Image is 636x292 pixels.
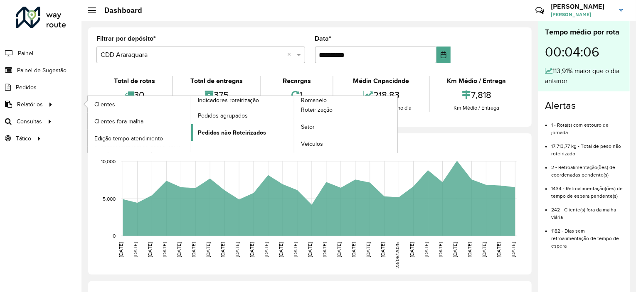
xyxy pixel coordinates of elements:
text: [DATE] [322,242,327,257]
li: 1434 - Retroalimentação(ões) de tempo de espera pendente(s) [551,179,623,200]
text: [DATE] [351,242,356,257]
span: Painel [18,49,33,58]
a: Pedidos não Roteirizados [191,124,294,141]
text: [DATE] [220,242,225,257]
text: 10,000 [101,159,116,164]
a: Indicadores roteirização [88,96,294,153]
text: [DATE] [264,242,269,257]
span: Indicadores roteirização [198,96,259,105]
text: 23/08/2025 [394,242,400,269]
span: Veículos [301,140,323,148]
text: [DATE] [438,242,444,257]
span: Tático [16,134,31,143]
div: Tempo médio por rota [545,27,623,38]
text: [DATE] [409,242,414,257]
a: Romaneio [191,96,398,153]
a: Contato Rápido [531,2,549,20]
span: Pedidos não Roteirizados [198,128,266,137]
div: Média Capacidade [335,76,426,86]
label: Filtrar por depósito [96,34,156,44]
text: [DATE] [191,242,196,257]
text: [DATE] [482,242,487,257]
text: [DATE] [234,242,240,257]
text: [DATE] [307,242,313,257]
text: [DATE] [278,242,283,257]
span: Romaneio [301,96,327,105]
a: Roteirização [294,102,397,118]
text: [DATE] [205,242,211,257]
span: Clear all [288,50,295,60]
text: [DATE] [162,242,167,257]
button: Choose Date [436,47,451,63]
div: 113,91% maior que o dia anterior [545,66,623,86]
text: [DATE] [467,242,473,257]
div: 00:04:06 [545,38,623,66]
text: [DATE] [118,242,123,257]
div: 375 [175,86,258,104]
text: [DATE] [365,242,371,257]
text: [DATE] [147,242,153,257]
span: [PERSON_NAME] [551,11,613,18]
div: Total de rotas [99,76,170,86]
a: Clientes fora malha [88,113,191,130]
li: 1182 - Dias sem retroalimentação de tempo de espera [551,221,623,250]
span: Painel de Sugestão [17,66,67,75]
li: 242 - Cliente(s) fora da malha viária [551,200,623,221]
span: Roteirização [301,106,333,114]
div: 1 [263,86,330,104]
span: Setor [301,123,315,131]
text: [DATE] [336,242,342,257]
a: Setor [294,119,397,135]
text: 0 [113,233,116,238]
a: Veículos [294,136,397,152]
text: [DATE] [133,242,138,257]
div: Total de entregas [175,76,258,86]
h4: Alertas [545,100,623,112]
h2: Dashboard [96,6,142,15]
text: [DATE] [496,242,502,257]
div: Recargas [263,76,330,86]
a: Clientes [88,96,191,113]
span: Relatórios [17,100,43,109]
div: 30 [99,86,170,104]
span: Clientes fora malha [94,117,143,126]
a: Edição tempo atendimento [88,130,191,147]
li: 2 - Retroalimentação(ões) de coordenadas pendente(s) [551,157,623,179]
text: [DATE] [380,242,385,257]
div: Km Médio / Entrega [432,76,521,86]
span: Pedidos [16,83,37,92]
text: [DATE] [511,242,516,257]
li: 17.713,77 kg - Total de peso não roteirizado [551,136,623,157]
div: Km Médio / Entrega [432,104,521,112]
text: [DATE] [453,242,458,257]
span: Consultas [17,117,42,126]
text: 5,000 [103,196,116,201]
li: 1 - Rota(s) com estouro de jornada [551,115,623,136]
a: Pedidos agrupados [191,107,294,124]
div: 7,818 [432,86,521,104]
span: Clientes [94,100,115,109]
span: Pedidos agrupados [198,111,248,120]
text: [DATE] [293,242,298,257]
h3: [PERSON_NAME] [551,2,613,10]
label: Data [315,34,332,44]
div: 218,83 [335,86,426,104]
text: [DATE] [176,242,182,257]
span: Edição tempo atendimento [94,134,163,143]
text: [DATE] [424,242,429,257]
text: [DATE] [249,242,254,257]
